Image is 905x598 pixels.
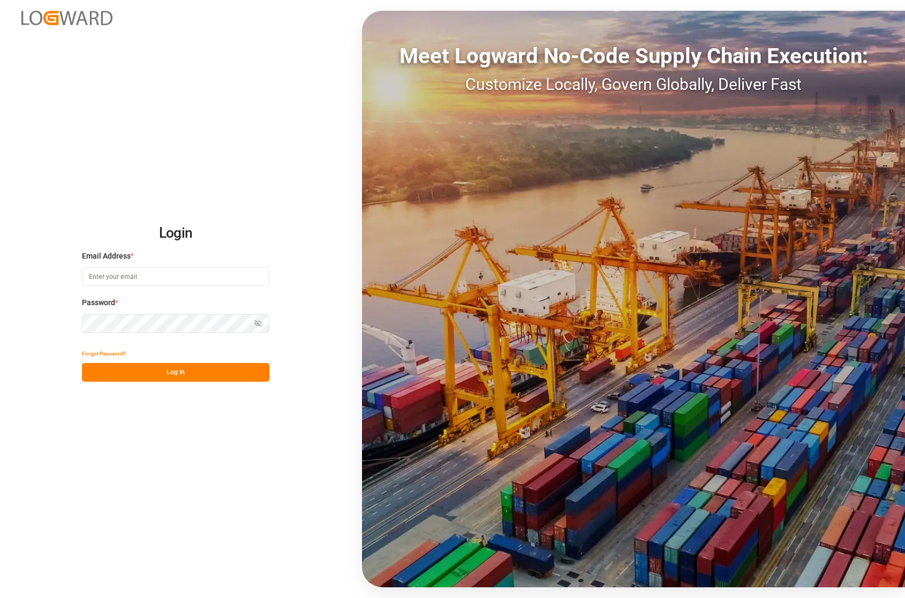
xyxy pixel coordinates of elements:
[82,344,126,363] button: Forgot Password?
[82,251,131,262] span: Email Address
[362,72,905,96] div: Customize Locally, Govern Globally, Deliver Fast
[82,297,115,308] span: Password
[82,216,269,251] h2: Login
[82,363,269,382] button: Log In
[82,267,269,286] input: Enter your email
[362,40,905,72] div: Meet Logward No-Code Supply Chain Execution:
[21,11,112,25] img: Logward_new_orange.png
